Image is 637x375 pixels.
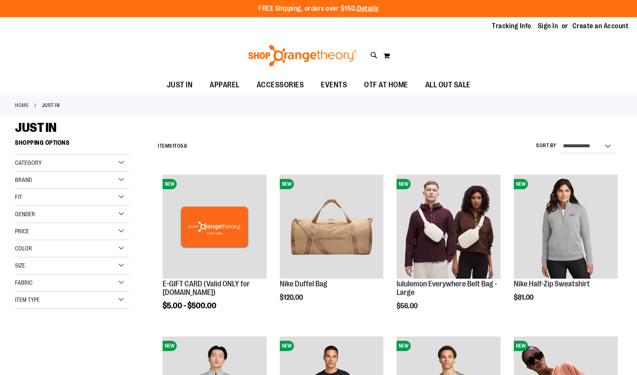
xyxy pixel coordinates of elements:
img: E-GIFT CARD (Valid ONLY for ShopOrangetheory.com) [163,175,267,279]
span: Category [15,159,41,166]
span: OTF AT HOME [364,75,408,95]
a: lululemon Everywhere Belt Bag - LargeNEW [397,175,501,280]
span: JUST IN [167,75,193,95]
span: NEW [397,179,411,189]
strong: Shopping Options [15,135,129,155]
a: Nike Duffel Bag [280,280,327,288]
a: lululemon Everywhere Belt Bag - Large [397,280,497,297]
h2: Items to [158,140,187,153]
a: Nike Half-Zip SweatshirtNEW [514,175,618,280]
span: EVENTS [321,75,347,95]
span: Fit [15,193,22,200]
div: product [276,170,388,323]
img: Shop Orangetheory [247,45,358,66]
span: NEW [163,179,177,189]
a: Tracking Info [492,21,531,31]
span: Brand [15,176,32,183]
span: NEW [163,341,177,351]
span: NEW [280,341,294,351]
span: Price [15,228,29,235]
a: Create an Account [572,21,629,31]
img: Nike Duffel Bag [280,175,384,279]
strong: JUST IN [42,101,60,109]
span: 58 [181,143,187,149]
span: $120.00 [280,294,304,301]
span: ACCESSORIES [257,75,304,95]
img: lululemon Everywhere Belt Bag - Large [397,175,501,279]
span: Gender [15,211,35,217]
span: APPAREL [210,75,240,95]
label: Sort By [536,142,557,149]
a: Details [357,5,379,12]
span: NEW [514,341,528,351]
span: ALL OUT SALE [425,75,471,95]
a: Nike Duffel BagNEW [280,175,384,280]
a: Nike Half-Zip Sweatshirt [514,280,590,288]
span: $56.00 [397,302,419,310]
span: $5.00 - $500.00 [163,301,216,310]
div: product [158,170,271,331]
span: 1 [172,143,175,149]
div: product [510,170,622,323]
a: E-GIFT CARD (Valid ONLY for [DOMAIN_NAME]) [163,280,250,297]
div: product [392,170,505,331]
span: NEW [397,341,411,351]
span: Fabric [15,279,33,286]
p: FREE Shipping, orders over $150. [258,4,379,14]
span: Color [15,245,32,252]
span: Item Type [15,296,40,303]
img: Nike Half-Zip Sweatshirt [514,175,618,279]
a: Home [15,101,29,109]
span: $81.00 [514,294,535,301]
span: JUST IN [15,120,56,135]
span: NEW [514,179,528,189]
span: Size [15,262,25,269]
a: E-GIFT CARD (Valid ONLY for ShopOrangetheory.com)NEW [163,175,267,280]
a: Sign In [538,21,558,31]
span: NEW [280,179,294,189]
